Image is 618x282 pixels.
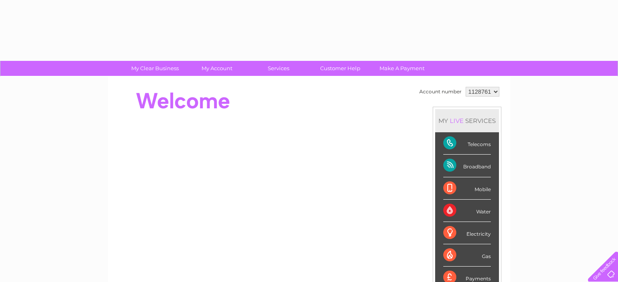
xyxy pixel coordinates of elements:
div: Gas [443,244,491,267]
a: Customer Help [307,61,374,76]
div: Broadband [443,155,491,177]
div: LIVE [448,117,465,125]
a: Services [245,61,312,76]
td: Account number [417,85,464,99]
div: Electricity [443,222,491,244]
div: Mobile [443,177,491,200]
a: My Clear Business [121,61,189,76]
div: Water [443,200,491,222]
div: MY SERVICES [435,109,499,132]
a: Make A Payment [369,61,436,76]
a: My Account [183,61,250,76]
div: Telecoms [443,132,491,155]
